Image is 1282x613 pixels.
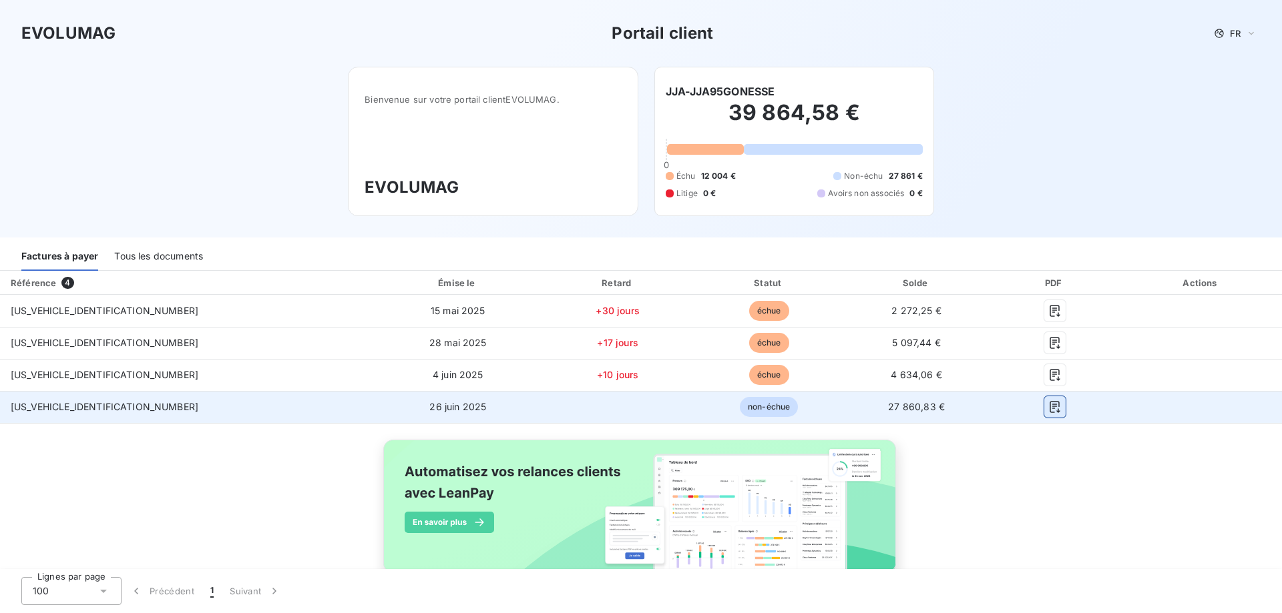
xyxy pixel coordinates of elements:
span: +30 jours [596,305,639,316]
h6: JJA-JJA95GONESSE [666,83,775,99]
span: 12 004 € [701,170,736,182]
span: 27 860,83 € [888,401,945,412]
div: Retard [544,276,692,289]
h2: 39 864,58 € [666,99,923,139]
div: PDF [992,276,1118,289]
div: Solde [847,276,987,289]
span: Échu [676,170,696,182]
span: Non-échu [844,170,883,182]
div: Émise le [377,276,538,289]
span: 0 € [703,187,716,199]
h3: EVOLUMAG [365,175,622,199]
span: FR [1230,28,1241,39]
img: banner [371,432,911,596]
div: Tous les documents [114,243,203,271]
div: Actions [1123,276,1279,289]
button: Suivant [222,577,289,605]
span: 100 [33,584,49,598]
span: 4 634,06 € [891,369,942,380]
span: 0 [664,159,669,170]
span: 15 mai 2025 [431,305,485,316]
span: Litige [676,187,698,199]
span: [US_VEHICLE_IDENTIFICATION_NUMBER] [11,337,198,348]
button: Précédent [122,577,202,605]
span: non-échue [740,397,798,417]
span: 4 juin 2025 [433,369,483,380]
span: 1 [210,584,214,598]
span: [US_VEHICLE_IDENTIFICATION_NUMBER] [11,305,198,316]
span: Avoirs non associés [828,187,904,199]
span: échue [749,365,789,385]
button: 1 [202,577,222,605]
span: 26 juin 2025 [429,401,486,412]
span: 0 € [909,187,922,199]
div: Factures à payer [21,243,98,271]
h3: Portail client [612,21,713,45]
div: Statut [697,276,841,289]
h3: EVOLUMAG [21,21,116,45]
span: 5 097,44 € [892,337,941,348]
span: échue [749,301,789,321]
span: 2 272,25 € [891,305,941,316]
span: 27 861 € [889,170,923,182]
span: Bienvenue sur votre portail client EVOLUMAG . [365,94,622,105]
span: échue [749,333,789,353]
span: +17 jours [597,337,638,348]
span: [US_VEHICLE_IDENTIFICATION_NUMBER] [11,401,198,412]
div: Référence [11,277,56,288]
span: 4 [61,277,73,289]
span: +10 jours [597,369,638,380]
span: [US_VEHICLE_IDENTIFICATION_NUMBER] [11,369,198,380]
span: 28 mai 2025 [429,337,487,348]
